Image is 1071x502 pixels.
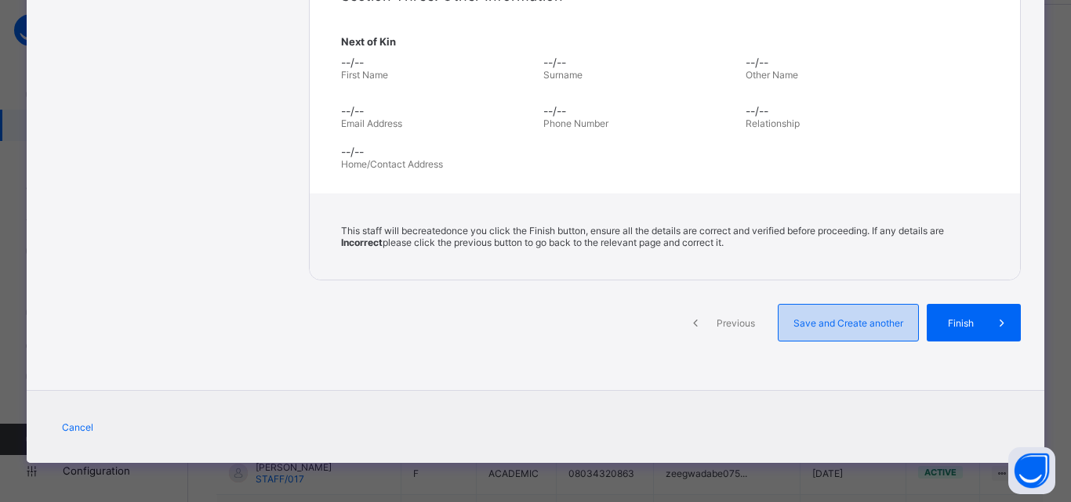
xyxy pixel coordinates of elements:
span: --/-- [341,104,535,117]
span: --/-- [746,104,940,117]
span: Next of Kin [341,35,989,48]
span: Phone Number [543,117,608,129]
span: Cancel [62,421,93,433]
span: Other Name [746,69,798,81]
span: --/-- [341,56,535,69]
span: Previous [714,317,757,329]
span: --/-- [341,145,989,158]
span: Email Address [341,117,402,129]
span: Relationship [746,117,800,129]
span: Finish [938,317,983,329]
span: This staff will be created once you click the Finish button, ensure all the details are correct a... [341,225,944,248]
span: --/-- [746,56,940,69]
span: --/-- [543,56,738,69]
span: Save and Create another [790,317,906,329]
span: Home/Contact Address [341,158,443,170]
button: Open asap [1008,447,1055,494]
b: Incorrect [341,237,383,248]
span: --/-- [543,104,738,117]
span: First Name [341,69,388,81]
span: Surname [543,69,583,81]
